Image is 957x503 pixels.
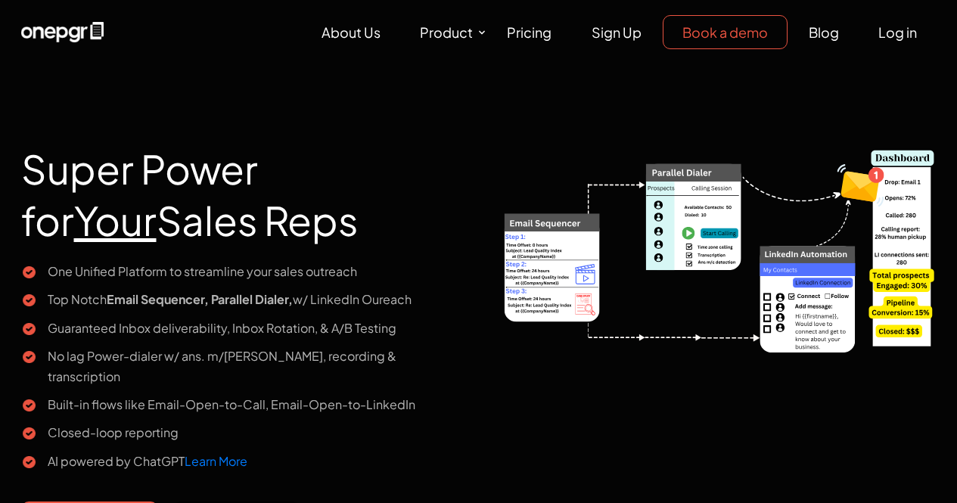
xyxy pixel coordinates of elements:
[21,422,468,442] li: Closed-loop reporting
[185,453,247,469] a: Learn More
[573,16,660,48] a: Sign Up
[490,106,937,357] img: multi-channel
[21,289,468,309] li: Top Notch w/ LinkedIn Oureach
[859,16,936,48] a: Log in
[663,15,788,49] a: Book a demo
[74,195,157,245] u: Your
[303,16,399,48] a: About Us
[21,261,468,281] li: One Unified Platform to streamline your sales outreach
[401,16,488,48] a: Product
[21,106,468,261] h1: Super Power for Sales Reps
[107,291,293,307] b: Email Sequencer, Parallel Dialer,
[21,346,468,387] li: No lag Power-dialer w/ ans. m/[PERSON_NAME], recording & transcription
[790,16,858,48] a: Blog
[21,318,468,338] li: Guaranteed Inbox deliverability, Inbox Rotation, & A/B Testing
[21,394,468,415] li: Built-in flows like Email-Open-to-Call, Email-Open-to-LinkedIn
[488,16,570,48] a: Pricing
[21,451,468,471] li: AI powered by ChatGPT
